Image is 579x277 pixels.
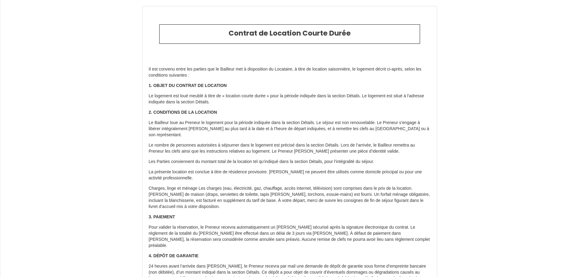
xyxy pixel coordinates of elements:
[149,185,431,210] p: Charges, linge et ménage Les charges (eau, électricité, gaz, chauffage, accès internet, télévisio...
[149,93,431,105] p: Le logement est loué meublé à titre de « location courte durée » pour la période indiquée dans la...
[149,66,431,78] p: Il est convenu entre les parties que le Bailleur met à disposition du Locataire, à titre de locat...
[149,214,175,219] strong: 3. PAIEMENT
[149,120,431,138] p: Le Bailleur loue au Preneur le logement pour la période indiquée dans la section Détails. Le séjo...
[149,169,431,181] p: La présente location est conclue à titre de résidence provisoire. [PERSON_NAME] ne peuvent être u...
[149,224,431,249] p: Pour valider la réservation, le Preneur recevra automatiquement un [PERSON_NAME] sécurisé après l...
[149,110,217,115] strong: 2. CONDITIONS DE LA LOCATION
[149,253,198,258] strong: 4. DÉPÔT DE GARANTIE
[164,29,415,38] h2: Contrat de Location Courte Durée
[149,142,431,154] p: Le nombre de personnes autorisées à séjourner dans le logement est précisé dans la section Détail...
[149,83,227,88] strong: 1. OBJET DU CONTRAT DE LOCATION
[149,159,431,165] p: Les Parties conviennent du montant total de la location tel qu’indiqué dans la section Détails, p...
